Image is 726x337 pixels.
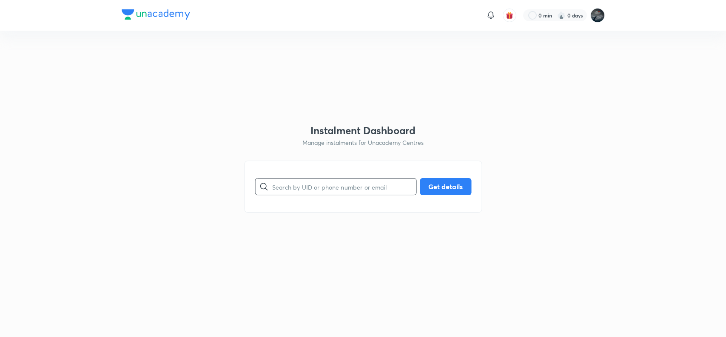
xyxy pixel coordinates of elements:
input: Search by UID or phone number or email [272,176,416,198]
img: Company Logo [122,9,190,20]
p: Manage instalments for Unacademy Centres [302,138,424,147]
h3: Instalment Dashboard [310,124,416,137]
button: avatar [503,9,516,22]
button: Get details [420,178,471,195]
img: Subrahmanyam Mopidevi [590,8,605,23]
a: Company Logo [122,9,190,22]
img: streak [557,11,566,20]
img: avatar [506,12,513,19]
